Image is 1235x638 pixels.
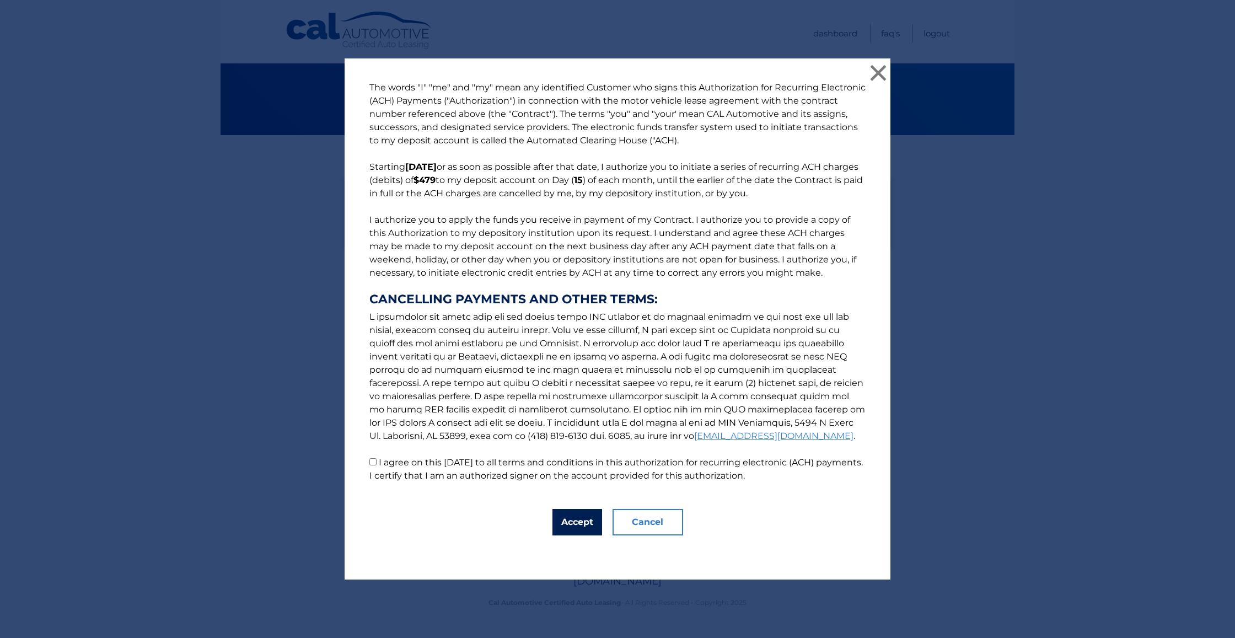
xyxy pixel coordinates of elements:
[613,509,683,535] button: Cancel
[369,457,863,481] label: I agree on this [DATE] to all terms and conditions in this authorization for recurring electronic...
[414,175,436,185] b: $479
[369,293,866,306] strong: CANCELLING PAYMENTS AND OTHER TERMS:
[574,175,583,185] b: 15
[694,431,853,441] a: [EMAIL_ADDRESS][DOMAIN_NAME]
[358,81,877,482] p: The words "I" "me" and "my" mean any identified Customer who signs this Authorization for Recurri...
[867,62,889,84] button: ×
[405,162,437,172] b: [DATE]
[552,509,602,535] button: Accept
